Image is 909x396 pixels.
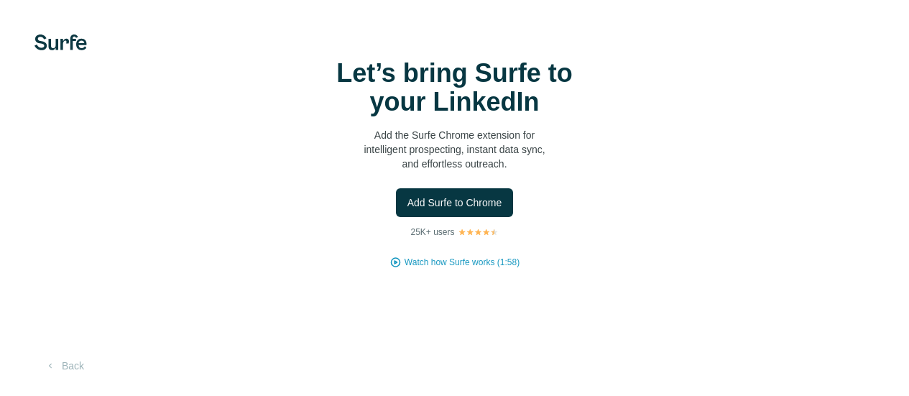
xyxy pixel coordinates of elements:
[34,353,94,379] button: Back
[458,228,499,236] img: Rating Stars
[396,188,514,217] button: Add Surfe to Chrome
[311,59,599,116] h1: Let’s bring Surfe to your LinkedIn
[410,226,454,239] p: 25K+ users
[405,256,520,269] button: Watch how Surfe works (1:58)
[311,128,599,171] p: Add the Surfe Chrome extension for intelligent prospecting, instant data sync, and effortless out...
[407,195,502,210] span: Add Surfe to Chrome
[34,34,87,50] img: Surfe's logo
